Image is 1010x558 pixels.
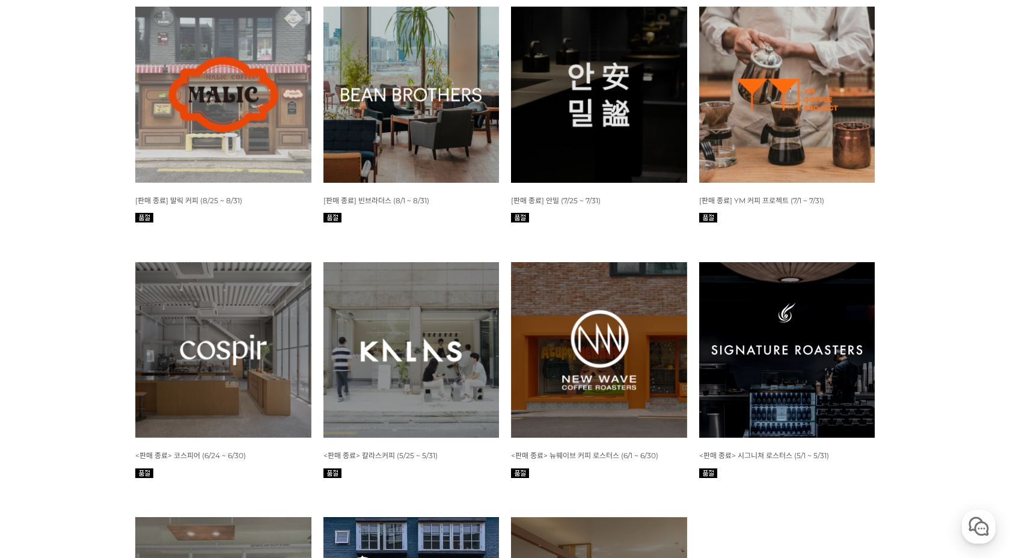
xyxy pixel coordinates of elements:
[323,262,500,438] img: 5월 스몰 월픽 칼라스커피
[699,468,717,478] img: 품절
[186,399,200,409] span: 설정
[511,7,687,183] img: 7월 스몰 월픽 안밀
[699,450,829,460] a: <판매 종료> 시그니쳐 로스터스 (5/1 ~ 5/31)
[699,196,824,205] span: [판매 종료] YM 커피 프로젝트 (7/1 ~ 7/31)
[511,468,529,478] img: 품절
[38,399,45,409] span: 홈
[135,450,246,460] a: <판매 종료> 코스피어 (6/24 ~ 6/30)
[135,213,153,222] img: 품절
[699,7,875,183] img: 7월 월픽 YM 커피 프로젝트
[511,450,658,460] a: <판매 종료> 뉴웨이브 커피 로스터스 (6/1 ~ 6/30)
[511,195,601,205] a: [판매 종료] 안밀 (7/25 ~ 7/31)
[323,451,438,460] span: <판매 종료> 칼라스커피 (5/25 ~ 5/31)
[4,381,79,411] a: 홈
[135,7,311,183] img: 8월 스몰 월픽 말릭
[699,213,717,222] img: 품절
[323,468,341,478] img: 품절
[323,196,429,205] span: [판매 종료] 빈브라더스 (8/1 ~ 8/31)
[699,262,875,438] img: 5월 월픽 시그니쳐 로스터스
[511,213,529,222] img: 품절
[511,196,601,205] span: [판매 종료] 안밀 (7/25 ~ 7/31)
[135,262,311,438] img: 6월 스몰 월픽 코스피어
[323,7,500,183] img: 8월 월픽 빈브라더스
[135,468,153,478] img: 품절
[155,381,231,411] a: 설정
[699,451,829,460] span: <판매 종료> 시그니쳐 로스터스 (5/1 ~ 5/31)
[79,381,155,411] a: 대화
[511,451,658,460] span: <판매 종료> 뉴웨이브 커피 로스터스 (6/1 ~ 6/30)
[110,400,124,409] span: 대화
[323,213,341,222] img: 품절
[135,195,242,205] a: [판매 종료] 말릭 커피 (8/25 ~ 8/31)
[323,195,429,205] a: [판매 종료] 빈브라더스 (8/1 ~ 8/31)
[135,196,242,205] span: [판매 종료] 말릭 커피 (8/25 ~ 8/31)
[323,450,438,460] a: <판매 종료> 칼라스커피 (5/25 ~ 5/31)
[511,262,687,438] img: 6월 월픽 뉴웨이브 커피 로스터스
[699,195,824,205] a: [판매 종료] YM 커피 프로젝트 (7/1 ~ 7/31)
[135,451,246,460] span: <판매 종료> 코스피어 (6/24 ~ 6/30)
